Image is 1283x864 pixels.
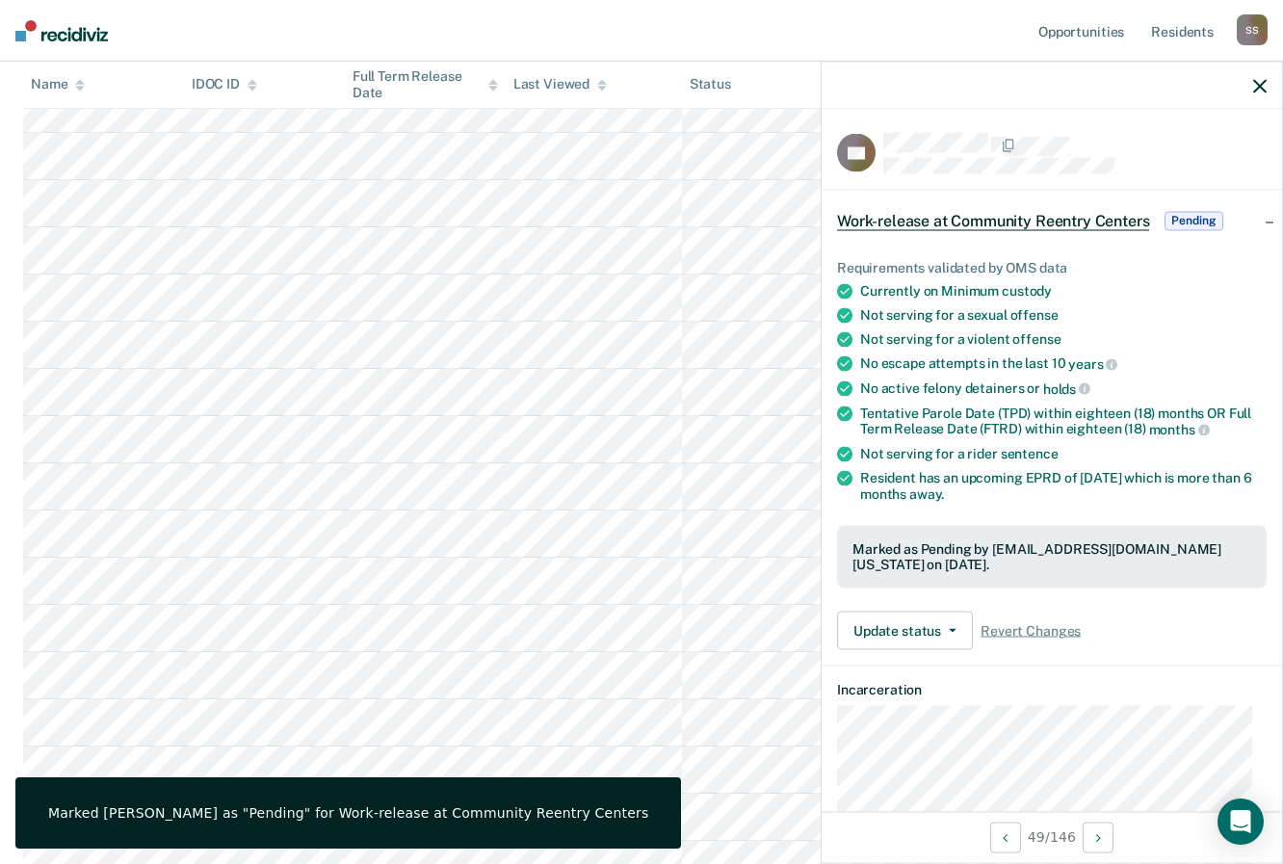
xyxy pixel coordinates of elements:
div: Not serving for a rider [860,446,1267,462]
div: Work-release at Community Reentry CentersPending [822,190,1282,251]
dt: Incarceration [837,682,1267,698]
div: IDOC ID [192,77,257,93]
div: Status [690,77,731,93]
span: months [1149,422,1210,437]
div: Open Intercom Messenger [1218,799,1264,845]
div: Name [31,77,85,93]
span: Pending [1165,211,1222,230]
span: sentence [1001,446,1059,461]
span: custody [1002,283,1052,299]
span: Work-release at Community Reentry Centers [837,211,1149,230]
div: Not serving for a sexual [860,307,1267,324]
span: away. [909,485,944,501]
span: offense [1012,331,1060,347]
div: 49 / 146 [822,811,1282,862]
img: Recidiviz [15,20,108,41]
div: Tentative Parole Date (TPD) within eighteen (18) months OR Full Term Release Date (FTRD) within e... [860,405,1267,437]
div: S S [1237,14,1268,45]
div: Currently on Minimum [860,283,1267,300]
div: Resident has an upcoming EPRD of [DATE] which is more than 6 months [860,470,1267,503]
div: Last Viewed [513,77,607,93]
span: Revert Changes [981,622,1081,639]
button: Next Opportunity [1083,822,1113,852]
button: Update status [837,612,973,650]
div: No escape attempts in the last 10 [860,355,1267,373]
div: Marked as Pending by [EMAIL_ADDRESS][DOMAIN_NAME][US_STATE] on [DATE]. [852,540,1251,573]
div: No active felony detainers or [860,380,1267,398]
div: Not serving for a violent [860,331,1267,348]
span: years [1068,356,1117,372]
span: holds [1043,380,1090,396]
div: Marked [PERSON_NAME] as "Pending" for Work-release at Community Reentry Centers [48,804,648,822]
div: Requirements validated by OMS data [837,259,1267,275]
button: Previous Opportunity [990,822,1021,852]
div: Full Term Release Date [353,68,498,101]
span: offense [1010,307,1059,323]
